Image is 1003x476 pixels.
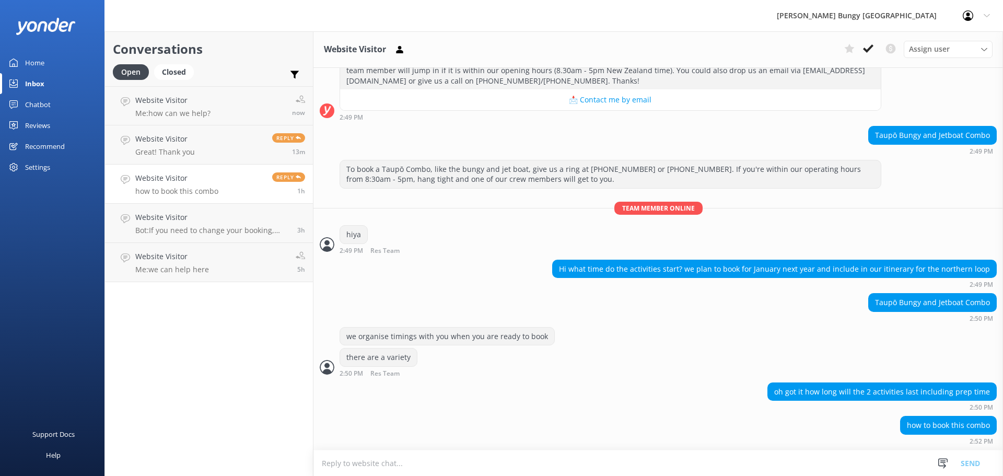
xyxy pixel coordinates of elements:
[324,43,386,56] h3: Website Visitor
[340,328,554,345] div: we organise timings with you when you are ready to book
[272,172,305,182] span: Reply
[552,281,997,288] div: Sep 21 2025 02:49pm (UTC +12:00) Pacific/Auckland
[113,66,154,77] a: Open
[340,51,881,89] div: Sorry, my bot senses don't have an answer for that, please try and rephrase your question, I work...
[105,243,313,282] a: Website VisitorMe:we can help here5h
[113,64,149,80] div: Open
[909,43,950,55] span: Assign user
[340,113,881,121] div: Sep 21 2025 02:49pm (UTC +12:00) Pacific/Auckland
[16,18,76,35] img: yonder-white-logo.png
[869,126,996,144] div: Taupō Bungy and Jetboat Combo
[135,95,211,106] h4: Website Visitor
[135,251,209,262] h4: Website Visitor
[340,370,363,377] strong: 2:50 PM
[113,39,305,59] h2: Conversations
[553,260,996,278] div: Hi what time do the activities start? we plan to book for January next year and include in our it...
[970,316,993,322] strong: 2:50 PM
[135,147,195,157] p: Great! Thank you
[340,247,434,254] div: Sep 21 2025 02:49pm (UTC +12:00) Pacific/Auckland
[340,226,367,243] div: hiya
[135,172,218,184] h4: Website Visitor
[105,165,313,204] a: Website Visitorhow to book this comboReply1h
[340,160,881,188] div: To book a Taupō Combo, like the bungy and jet boat, give us a ring at [PHONE_NUMBER] or [PHONE_NU...
[900,437,997,445] div: Sep 21 2025 02:52pm (UTC +12:00) Pacific/Auckland
[868,315,997,322] div: Sep 21 2025 02:50pm (UTC +12:00) Pacific/Auckland
[32,424,75,445] div: Support Docs
[105,125,313,165] a: Website VisitorGreat! Thank youReply13m
[970,282,993,288] strong: 2:49 PM
[25,94,51,115] div: Chatbot
[904,41,993,57] div: Assign User
[135,133,195,145] h4: Website Visitor
[340,248,363,254] strong: 2:49 PM
[25,73,44,94] div: Inbox
[370,370,400,377] span: Res Team
[105,86,313,125] a: Website VisitorMe:how can we help?now
[135,265,209,274] p: Me: we can help here
[297,226,305,235] span: Sep 21 2025 01:17pm (UTC +12:00) Pacific/Auckland
[135,226,289,235] p: Bot: If you need to change your booking, give us a call on [PHONE_NUMBER] or [PHONE_NUMBER], or s...
[340,349,417,366] div: there are a variety
[154,64,194,80] div: Closed
[340,114,363,121] strong: 2:49 PM
[970,438,993,445] strong: 2:52 PM
[135,212,289,223] h4: Website Visitor
[767,403,997,411] div: Sep 21 2025 02:50pm (UTC +12:00) Pacific/Auckland
[25,115,50,136] div: Reviews
[340,369,434,377] div: Sep 21 2025 02:50pm (UTC +12:00) Pacific/Auckland
[154,66,199,77] a: Closed
[370,248,400,254] span: Res Team
[25,157,50,178] div: Settings
[135,109,211,118] p: Me: how can we help?
[135,187,218,196] p: how to book this combo
[105,204,313,243] a: Website VisitorBot:If you need to change your booking, give us a call on [PHONE_NUMBER] or [PHONE...
[868,147,997,155] div: Sep 21 2025 02:49pm (UTC +12:00) Pacific/Auckland
[292,147,305,156] span: Sep 21 2025 04:15pm (UTC +12:00) Pacific/Auckland
[768,383,996,401] div: oh got it how long will the 2 activities last including prep time
[970,404,993,411] strong: 2:50 PM
[869,294,996,311] div: Taupō Bungy and Jetboat Combo
[46,445,61,466] div: Help
[292,108,305,117] span: Sep 21 2025 04:28pm (UTC +12:00) Pacific/Auckland
[25,52,44,73] div: Home
[614,202,703,215] span: Team member online
[25,136,65,157] div: Recommend
[272,133,305,143] span: Reply
[970,148,993,155] strong: 2:49 PM
[297,187,305,195] span: Sep 21 2025 02:52pm (UTC +12:00) Pacific/Auckland
[340,89,881,110] button: 📩 Contact me by email
[297,265,305,274] span: Sep 21 2025 10:29am (UTC +12:00) Pacific/Auckland
[901,416,996,434] div: how to book this combo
